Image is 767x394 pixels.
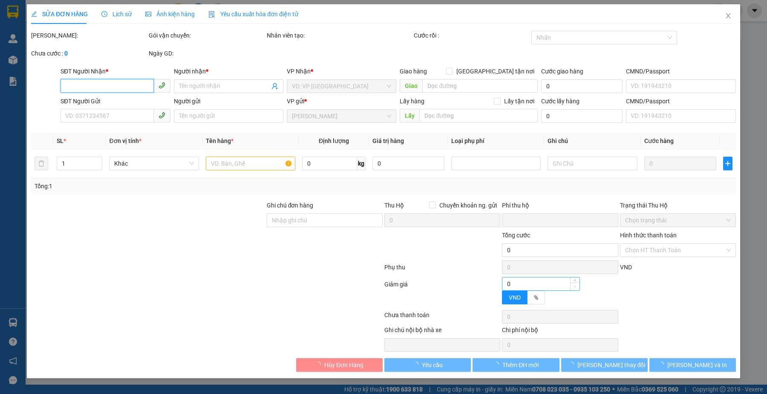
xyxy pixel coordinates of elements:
[149,31,265,40] div: Gói vận chuyển:
[724,160,732,167] span: plus
[292,110,391,123] span: Cư Kuin
[383,310,501,325] div: Chưa thanh toán
[101,11,107,17] span: clock-circle
[372,137,404,144] span: Giá trị hàng
[174,67,283,76] div: Người nhận
[422,79,538,93] input: Dọc đường
[174,96,283,106] div: Người gửi
[436,201,500,210] span: Chuyển khoản ng. gửi
[383,263,501,277] div: Phụ thu
[64,50,68,57] b: 0
[31,31,147,40] div: [PERSON_NAME]:
[31,11,88,18] span: SỬA ĐƠN HÀNG
[541,79,623,93] input: Cước giao hàng
[501,96,538,106] span: Lấy tận nơi
[159,82,165,89] span: phone
[384,325,500,338] div: Ghi chú nội bộ nhà xe
[568,362,577,368] span: loading
[422,360,443,370] span: Yêu cầu
[502,232,530,239] span: Tổng cước
[644,137,674,144] span: Cước hàng
[101,11,132,18] span: Lịch sử
[723,157,732,170] button: plus
[570,283,580,290] span: Decrease Value
[400,109,419,123] span: Lấy
[493,362,502,368] span: loading
[57,137,63,144] span: SL
[271,83,278,90] span: user-add
[534,294,538,301] span: %
[206,137,234,144] span: Tên hàng
[208,11,298,18] span: Yêu cầu xuất hóa đơn điện tử
[384,358,471,372] button: Yêu cầu
[149,49,265,58] div: Ngày GD:
[109,137,141,144] span: Đơn vị tính
[716,4,740,28] button: Close
[35,157,48,170] button: delete
[419,109,538,123] input: Dọc đường
[570,277,580,283] span: Increase Value
[667,360,727,370] span: [PERSON_NAME] và In
[35,181,296,191] div: Tổng: 1
[573,278,578,283] span: up
[412,362,422,368] span: loading
[502,325,618,338] div: Chi phí nội bộ
[473,358,559,372] button: Thêm ĐH mới
[267,31,412,40] div: Nhân viên tạo:
[400,79,422,93] span: Giao
[502,201,618,213] div: Phí thu hộ
[453,67,538,76] span: [GEOGRAPHIC_DATA] tận nơi
[31,49,147,58] div: Chưa cước :
[31,11,37,17] span: edit
[725,12,732,19] span: close
[61,96,170,106] div: SĐT Người Gửi
[544,133,640,149] th: Ghi chú
[61,67,170,76] div: SĐT Người Nhận
[315,362,324,368] span: loading
[626,67,735,76] div: CMND/Passport
[620,264,632,271] span: VND
[145,11,151,17] span: picture
[548,157,637,170] input: Ghi Chú
[541,68,583,75] label: Cước giao hàng
[324,360,363,370] span: Hủy Đơn Hàng
[287,68,311,75] span: VP Nhận
[267,202,314,209] label: Ghi chú đơn hàng
[573,284,578,289] span: down
[649,358,736,372] button: [PERSON_NAME] và In
[206,157,295,170] input: VD: Bàn, Ghế
[577,360,646,370] span: [PERSON_NAME] thay đổi
[620,201,736,210] div: Trạng thái Thu Hộ
[541,98,580,105] label: Cước lấy hàng
[502,360,539,370] span: Thêm ĐH mới
[400,98,424,105] span: Lấy hàng
[620,232,677,239] label: Hình thức thanh toán
[357,157,366,170] span: kg
[296,358,383,372] button: Hủy Đơn Hàng
[319,137,349,144] span: Định lượng
[267,213,383,227] input: Ghi chú đơn hàng
[625,214,731,227] span: Chọn trạng thái
[145,11,195,18] span: Ảnh kiện hàng
[561,358,648,372] button: [PERSON_NAME] thay đổi
[414,31,530,40] div: Cước rồi :
[208,11,215,18] img: icon
[509,294,521,301] span: VND
[400,68,427,75] span: Giao hàng
[658,362,667,368] span: loading
[287,96,396,106] div: VP gửi
[159,112,165,119] span: phone
[114,157,193,170] span: Khác
[626,96,735,106] div: CMND/Passport
[383,280,501,308] div: Giảm giá
[541,109,623,123] input: Cước lấy hàng
[448,133,544,149] th: Loại phụ phí
[384,202,404,209] span: Thu Hộ
[644,157,716,170] input: 0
